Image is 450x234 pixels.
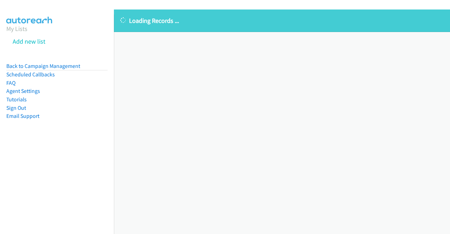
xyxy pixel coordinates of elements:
a: FAQ [6,80,15,86]
a: Email Support [6,113,39,119]
a: Add new list [13,37,45,45]
a: Agent Settings [6,88,40,94]
a: Tutorials [6,96,27,103]
a: Scheduled Callbacks [6,71,55,78]
a: My Lists [6,25,27,33]
p: Loading Records ... [120,16,444,25]
a: Back to Campaign Management [6,63,80,69]
a: Sign Out [6,105,26,111]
